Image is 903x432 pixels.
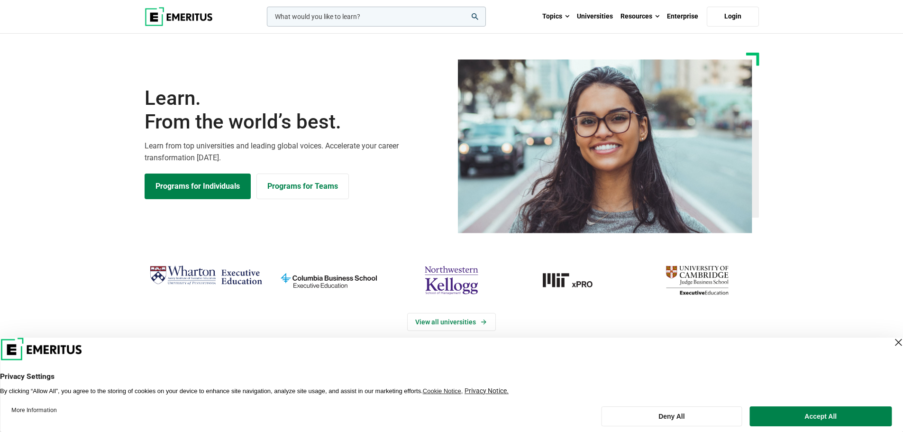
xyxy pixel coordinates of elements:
[272,262,385,299] img: columbia-business-school
[640,262,754,299] img: cambridge-judge-business-school
[145,110,446,134] span: From the world’s best.
[149,262,263,290] img: Wharton Executive Education
[395,262,508,299] img: northwestern-kellogg
[407,313,496,331] a: View Universities
[267,7,486,27] input: woocommerce-product-search-field-0
[518,262,631,299] a: MIT-xPRO
[145,86,446,134] h1: Learn.
[145,174,251,199] a: Explore Programs
[518,262,631,299] img: MIT xPRO
[256,174,349,199] a: Explore for Business
[145,140,446,164] p: Learn from top universities and leading global voices. Accelerate your career transformation [DATE].
[707,7,759,27] a: Login
[458,59,752,233] img: Learn from the world's best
